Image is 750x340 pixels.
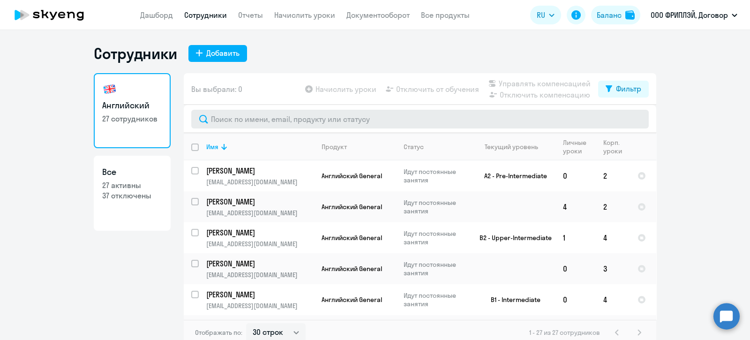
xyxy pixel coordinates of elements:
[206,178,314,186] p: [EMAIL_ADDRESS][DOMAIN_NAME]
[206,240,314,248] p: [EMAIL_ADDRESS][DOMAIN_NAME]
[625,10,635,20] img: balance
[596,253,630,284] td: 3
[94,156,171,231] a: Все27 активны37 отключены
[555,284,596,315] td: 0
[102,166,162,178] h3: Все
[603,138,623,155] div: Корп. уроки
[555,160,596,191] td: 0
[555,191,596,222] td: 4
[102,180,162,190] p: 27 активны
[598,81,649,98] button: Фильтр
[597,9,622,21] div: Баланс
[404,143,424,151] div: Статус
[616,83,641,94] div: Фильтр
[140,10,173,20] a: Дашборд
[238,10,263,20] a: Отчеты
[555,253,596,284] td: 0
[94,44,177,63] h1: Сотрудники
[206,289,312,300] p: [PERSON_NAME]
[191,83,242,95] span: Вы выбрали: 0
[596,160,630,191] td: 2
[322,143,347,151] div: Продукт
[191,110,649,128] input: Поиск по имени, email, продукту или статусу
[206,271,314,279] p: [EMAIL_ADDRESS][DOMAIN_NAME]
[206,302,314,310] p: [EMAIL_ADDRESS][DOMAIN_NAME]
[404,260,468,277] p: Идут постоянные занятия
[591,6,640,24] button: Балансbalance
[206,258,312,269] p: [PERSON_NAME]
[322,295,382,304] span: Английский General
[346,10,410,20] a: Документооборот
[184,10,227,20] a: Сотрудники
[322,234,382,242] span: Английский General
[596,284,630,315] td: 4
[404,229,468,246] p: Идут постоянные занятия
[529,328,600,337] span: 1 - 27 из 27 сотрудников
[274,10,335,20] a: Начислить уроки
[651,9,728,21] p: ООО ФРИПЛЭЙ, Договор
[94,73,171,148] a: Английский27 сотрудников
[468,284,555,315] td: B1 - Intermediate
[322,172,382,180] span: Английский General
[485,143,538,151] div: Текущий уровень
[555,222,596,253] td: 1
[206,166,314,176] a: [PERSON_NAME]
[596,191,630,222] td: 2
[206,196,314,207] a: [PERSON_NAME]
[468,222,555,253] td: B2 - Upper-Intermediate
[102,82,117,97] img: english
[206,227,314,238] a: [PERSON_NAME]
[530,6,561,24] button: RU
[563,138,589,155] div: Личные уроки
[603,138,630,155] div: Корп. уроки
[188,45,247,62] button: Добавить
[596,222,630,253] td: 4
[206,209,314,217] p: [EMAIL_ADDRESS][DOMAIN_NAME]
[404,291,468,308] p: Идут постоянные занятия
[537,9,545,21] span: RU
[206,143,314,151] div: Имя
[322,264,382,273] span: Английский General
[404,198,468,215] p: Идут постоянные занятия
[102,190,162,201] p: 37 отключены
[102,99,162,112] h3: Английский
[404,143,468,151] div: Статус
[206,258,314,269] a: [PERSON_NAME]
[468,160,555,191] td: A2 - Pre-Intermediate
[421,10,470,20] a: Все продукты
[563,138,595,155] div: Личные уроки
[322,143,396,151] div: Продукт
[646,4,742,26] button: ООО ФРИПЛЭЙ, Договор
[206,47,240,59] div: Добавить
[195,328,242,337] span: Отображать по:
[322,203,382,211] span: Английский General
[206,196,312,207] p: [PERSON_NAME]
[206,143,218,151] div: Имя
[476,143,555,151] div: Текущий уровень
[206,166,312,176] p: [PERSON_NAME]
[102,113,162,124] p: 27 сотрудников
[206,289,314,300] a: [PERSON_NAME]
[206,227,312,238] p: [PERSON_NAME]
[404,167,468,184] p: Идут постоянные занятия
